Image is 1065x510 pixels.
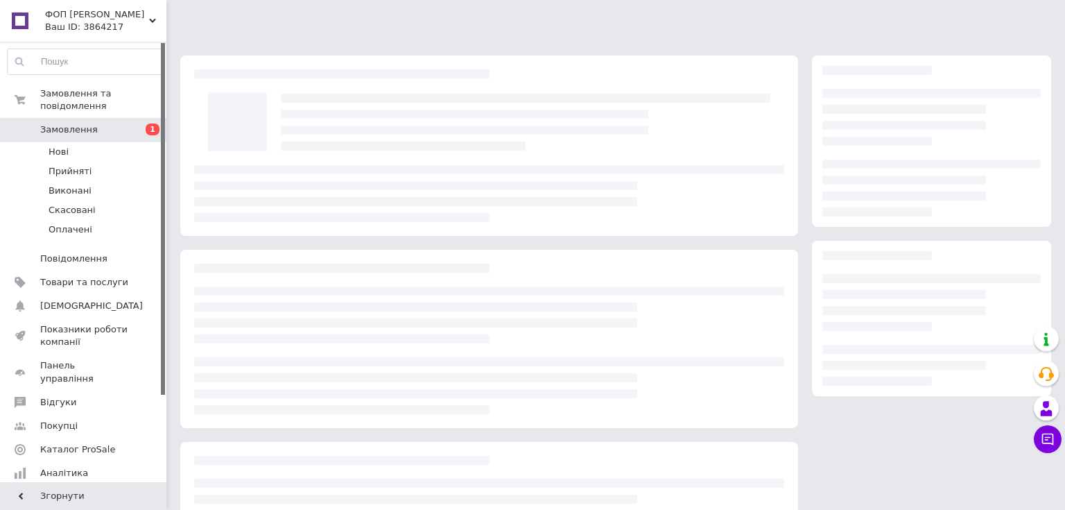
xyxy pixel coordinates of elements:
span: 1 [146,124,159,135]
span: Скасовані [49,204,96,216]
span: Відгуки [40,396,76,409]
span: Аналітика [40,467,88,479]
span: Панель управління [40,359,128,384]
span: Виконані [49,185,92,197]
span: [DEMOGRAPHIC_DATA] [40,300,143,312]
div: Ваш ID: 3864217 [45,21,166,33]
button: Чат з покупцем [1034,425,1062,453]
span: Замовлення та повідомлення [40,87,166,112]
span: Нові [49,146,69,158]
span: Каталог ProSale [40,443,115,456]
span: Товари та послуги [40,276,128,289]
input: Пошук [8,49,163,74]
span: ФОП Гаврилюк Дмитро Володимирович [45,8,149,21]
span: Прийняті [49,165,92,178]
span: Показники роботи компанії [40,323,128,348]
span: Повідомлення [40,253,107,265]
span: Оплачені [49,223,92,236]
span: Замовлення [40,124,98,136]
span: Покупці [40,420,78,432]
